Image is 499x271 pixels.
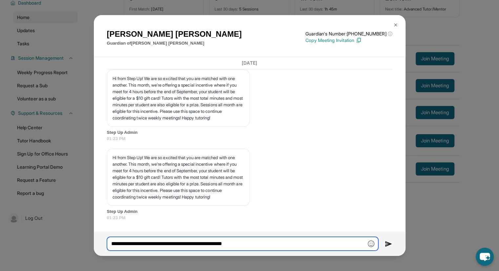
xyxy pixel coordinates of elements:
button: chat-button [476,248,494,266]
p: Guardian's Number: [PHONE_NUMBER] [305,31,392,37]
p: Hi from Step Up! We are so excited that you are matched with one another. This month, we’re offer... [113,75,244,121]
span: ⓘ [387,31,392,37]
span: 01:23 PM [107,135,392,142]
img: Close Icon [393,22,398,28]
h3: [DATE] [107,60,392,66]
img: Copy Icon [356,37,362,43]
span: 01:23 PM [107,215,392,221]
span: Step Up Admin [107,208,392,215]
p: Hi from Step Up! We are so excited that you are matched with one another. This month, we’re offer... [113,154,244,200]
span: Step Up Admin [107,129,392,136]
img: Emoji [368,240,374,247]
p: Copy Meeting Invitation [305,37,392,44]
img: Send icon [385,240,392,248]
h1: [PERSON_NAME] [PERSON_NAME] [107,28,242,40]
p: Guardian of [PERSON_NAME] [PERSON_NAME] [107,40,242,47]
